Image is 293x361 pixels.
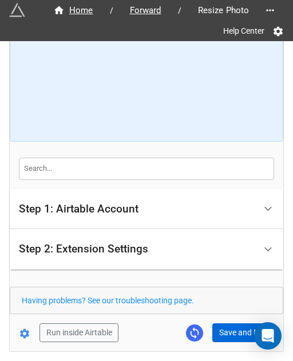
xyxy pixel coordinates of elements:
div: Step 1: Airtable Account [19,203,138,215]
nav: breadcrumb [41,3,261,17]
div: Step 2: Extension Settings [19,243,148,255]
a: Help Center [215,21,272,41]
a: Forward [118,3,173,17]
div: Open Intercom Messenger [254,322,282,350]
a: Home [41,3,105,17]
input: Search... [19,158,274,179]
li: / [178,5,181,17]
li: / [110,5,113,17]
button: Save and Run [212,323,274,343]
img: miniextensions-icon.73ae0678.png [9,2,25,18]
div: Step 2: Extension Settings [10,229,283,270]
button: Run inside Airtable [39,323,118,343]
div: Home [53,4,93,17]
iframe: How to Resize Images on Airtable in Bulk! [21,1,273,132]
span: Resize Photo [191,4,256,17]
span: Forward [123,4,168,17]
a: Having problems? See our troubleshooting page. [22,296,194,305]
div: Step 1: Airtable Account [10,189,283,230]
